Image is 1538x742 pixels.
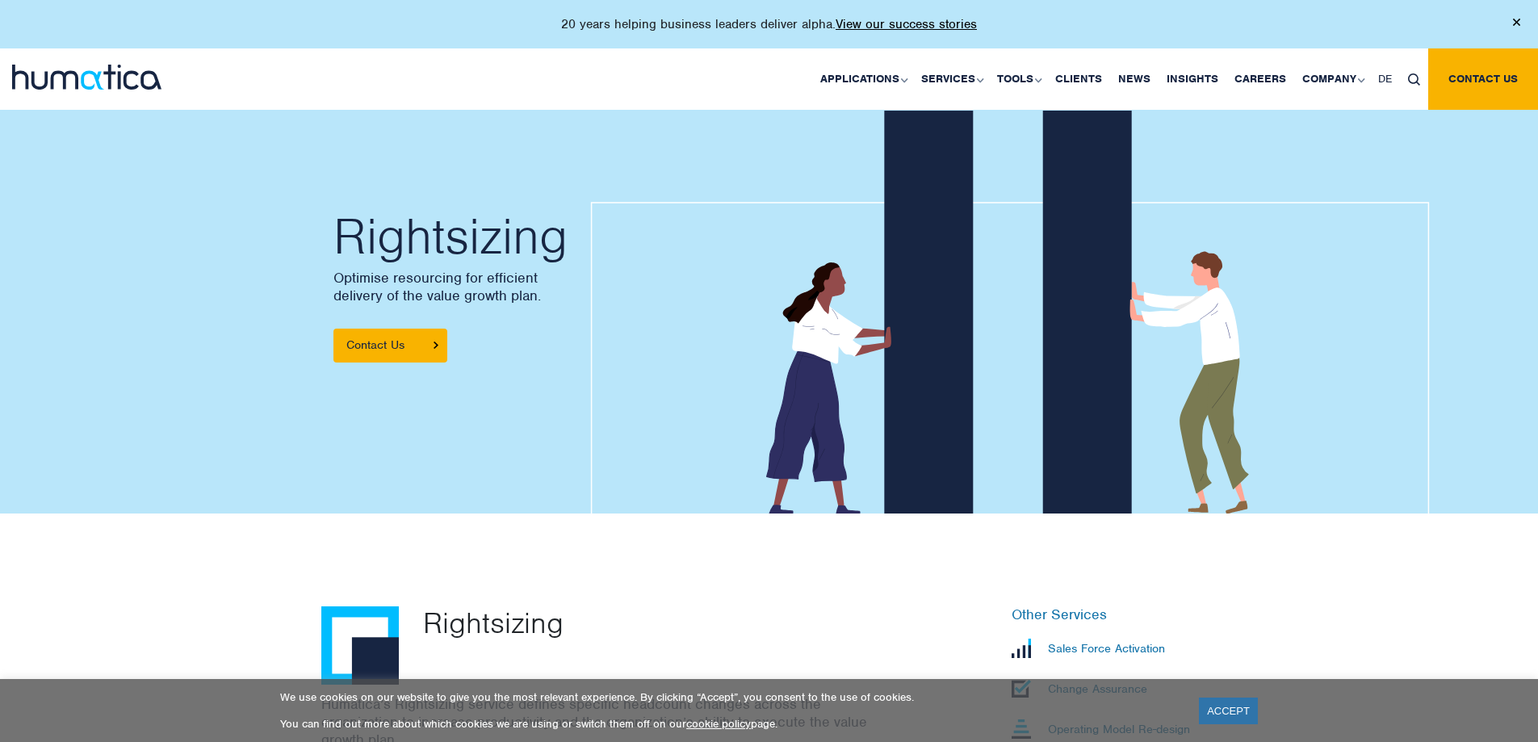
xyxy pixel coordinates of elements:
[333,329,447,363] a: Contact Us
[913,48,989,110] a: Services
[12,65,161,90] img: logo
[1110,48,1159,110] a: News
[1012,606,1217,624] h6: Other Services
[423,606,910,639] p: Rightsizing
[1294,48,1370,110] a: Company
[590,111,1431,520] img: about_banner1
[836,16,977,32] a: View our success stories
[321,606,400,685] img: Rightsizing
[1048,641,1165,656] p: Sales Force Activation
[1012,639,1031,658] img: Sales Force Activation
[561,16,977,32] p: 20 years helping business leaders deliver alpha.
[333,269,753,304] p: Optimise resourcing for efficient delivery of the value growth plan.
[812,48,913,110] a: Applications
[1378,72,1392,86] span: DE
[1408,73,1420,86] img: search_icon
[1047,48,1110,110] a: Clients
[1199,698,1258,724] a: ACCEPT
[333,212,753,261] h2: Rightsizing
[1428,48,1538,110] a: Contact us
[280,717,1179,731] p: You can find out more about which cookies we are using or switch them off on our page.
[989,48,1047,110] a: Tools
[280,690,1179,704] p: We use cookies on our website to give you the most relevant experience. By clicking “Accept”, you...
[686,717,751,731] a: cookie policy
[434,342,438,349] img: arrowicon
[1159,48,1226,110] a: Insights
[1370,48,1400,110] a: DE
[1226,48,1294,110] a: Careers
